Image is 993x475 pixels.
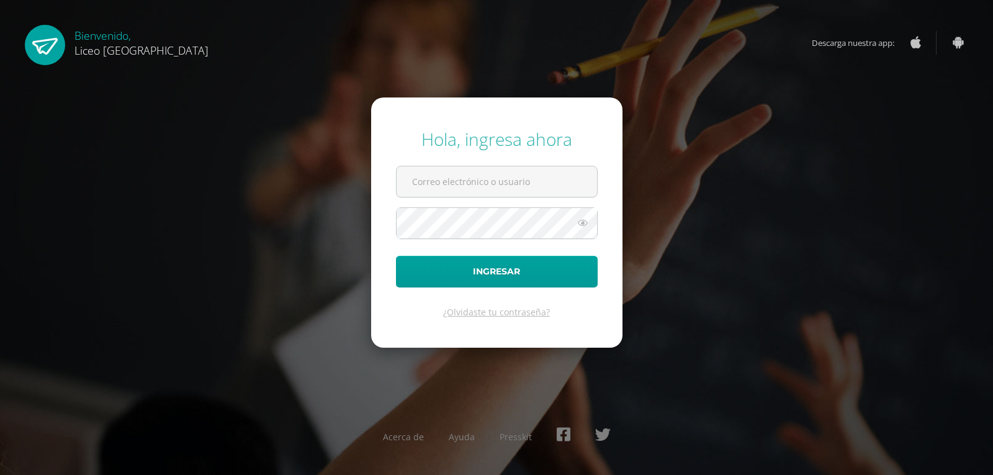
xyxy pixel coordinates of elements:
div: Hola, ingresa ahora [396,127,598,151]
a: Acerca de [383,431,424,443]
a: ¿Olvidaste tu contraseña? [443,306,550,318]
span: Liceo [GEOGRAPHIC_DATA] [74,43,209,58]
span: Descarga nuestra app: [812,31,907,55]
input: Correo electrónico o usuario [397,166,597,197]
button: Ingresar [396,256,598,287]
a: Presskit [500,431,532,443]
a: Ayuda [449,431,475,443]
div: Bienvenido, [74,25,209,58]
